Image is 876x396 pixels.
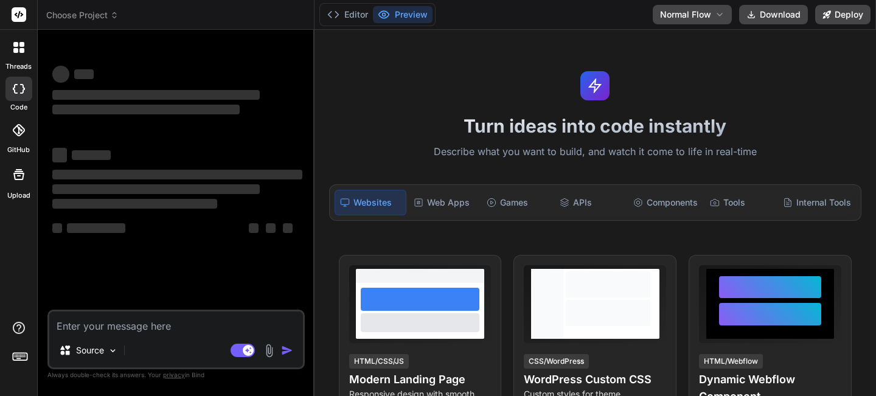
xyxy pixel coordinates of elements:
[815,5,871,24] button: Deploy
[653,5,732,24] button: Normal Flow
[52,223,62,233] span: ‌
[7,190,30,201] label: Upload
[52,66,69,83] span: ‌
[72,150,111,160] span: ‌
[409,190,479,215] div: Web Apps
[47,369,305,381] p: Always double-check its answers. Your in Bind
[52,199,217,209] span: ‌
[52,170,302,179] span: ‌
[5,61,32,72] label: threads
[108,346,118,356] img: Pick Models
[281,344,293,356] img: icon
[76,344,104,356] p: Source
[482,190,552,215] div: Games
[335,190,406,215] div: Websites
[524,354,589,369] div: CSS/WordPress
[349,354,409,369] div: HTML/CSS/JS
[262,344,276,358] img: attachment
[322,144,869,160] p: Describe what you want to build, and watch it come to life in real-time
[52,105,240,114] span: ‌
[349,371,492,388] h4: Modern Landing Page
[555,190,625,215] div: APIs
[52,90,260,100] span: ‌
[52,148,67,162] span: ‌
[705,190,776,215] div: Tools
[322,115,869,137] h1: Turn ideas into code instantly
[74,69,94,79] span: ‌
[7,145,30,155] label: GitHub
[524,371,666,388] h4: WordPress Custom CSS
[434,265,486,277] span: View Prompt
[322,6,373,23] button: Editor
[660,9,711,21] span: Normal Flow
[373,6,433,23] button: Preview
[283,223,293,233] span: ‌
[699,354,763,369] div: HTML/Webflow
[67,223,125,233] span: ‌
[52,184,260,194] span: ‌
[249,223,259,233] span: ‌
[778,190,856,215] div: Internal Tools
[739,5,808,24] button: Download
[628,190,703,215] div: Components
[609,265,661,277] span: View Prompt
[46,9,119,21] span: Choose Project
[784,265,836,277] span: View Prompt
[266,223,276,233] span: ‌
[163,371,185,378] span: privacy
[10,102,27,113] label: code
